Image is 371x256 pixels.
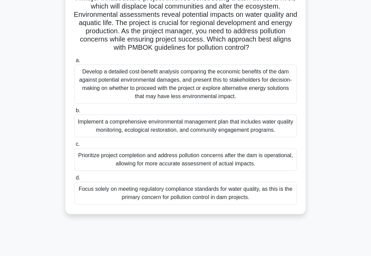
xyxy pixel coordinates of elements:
[74,115,297,137] div: Implement a comprehensive environmental management plan that includes water quality monitoring, e...
[76,175,80,181] span: d.
[76,141,80,147] span: c.
[74,148,297,171] div: Prioritize project completion and address pollution concerns after the dam is operational, allowi...
[74,65,297,104] div: Develop a detailed cost-benefit analysis comparing the economic benefits of the dam against poten...
[76,57,80,63] span: a.
[76,107,80,113] span: b.
[74,182,297,205] div: Focus solely on meeting regulatory compliance standards for water quality, as this is the primary...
